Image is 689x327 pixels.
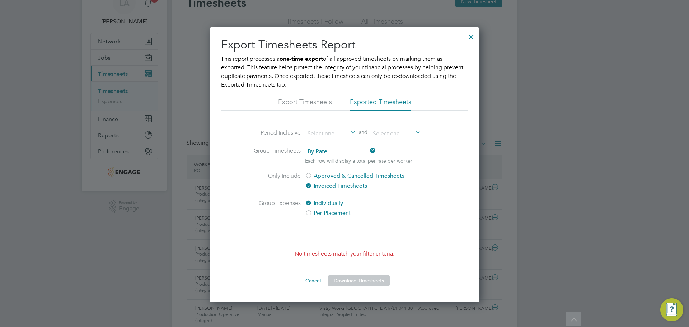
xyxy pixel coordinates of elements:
label: Only Include [247,172,301,190]
button: Download Timesheets [328,275,390,286]
label: Group Timesheets [247,146,301,163]
label: Period Inclusive [247,129,301,138]
input: Select one [305,129,356,139]
button: Engage Resource Center [660,298,683,321]
p: This report processes a of all approved timesheets by marking them as exported. This feature help... [221,55,468,89]
p: No timesheets match your filter criteria. [221,249,468,258]
label: Per Placement [305,209,425,218]
b: one-time export [280,55,323,62]
input: Select one [370,129,421,139]
span: and [356,129,370,139]
label: Individually [305,199,425,207]
span: By Rate [305,146,376,157]
li: Exported Timesheets [350,98,411,111]
p: Each row will display a total per rate per worker [305,157,412,164]
label: Group Expenses [247,199,301,218]
button: Cancel [300,275,327,286]
label: Invoiced Timesheets [305,182,425,190]
h2: Export Timesheets Report [221,37,468,52]
label: Approved & Cancelled Timesheets [305,172,425,180]
li: Export Timesheets [278,98,332,111]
